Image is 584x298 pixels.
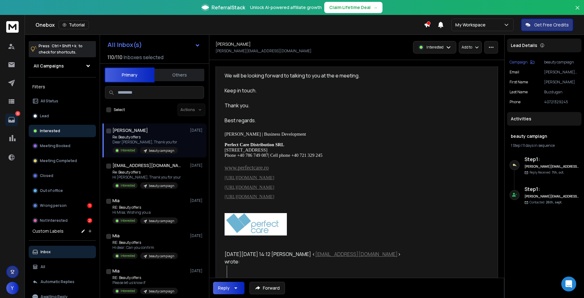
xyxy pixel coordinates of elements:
span: perfectcare [238,165,263,171]
span: 110 / 110 [107,54,122,61]
font: www. . [225,165,269,171]
p: Email [510,70,519,75]
p: beauty campiagn [149,148,174,153]
button: All Campaigns [29,60,96,72]
div: Keep in touch. [225,87,406,94]
a: [URL][DOMAIN_NAME] [225,185,274,190]
h6: Step 1 : [525,156,579,163]
button: Meeting Booked [29,140,96,152]
p: Add to [462,45,472,50]
p: Hi dear; Can you confirm [112,245,178,250]
p: Contacted [529,200,563,205]
p: Dear [PERSON_NAME], Thank you for [112,140,178,145]
div: 21 [87,218,92,223]
p: Interested [40,128,60,133]
p: Meeting Completed [40,158,77,163]
p: beauty campiagn [544,60,579,65]
p: Lead Details [511,42,537,49]
div: We will be looking forward to talking to you at the e meeting. [225,72,406,79]
div: Activities [507,112,582,126]
p: beauty campiagn [149,219,174,223]
p: Reply Received [529,170,564,175]
span: Phone + [225,153,240,158]
p: Interested [121,218,135,223]
p: Meeting Booked [40,143,70,148]
button: Tutorial [59,21,89,29]
p: Not Interested [40,218,68,223]
p: 32 [15,111,20,116]
span: [STREET_ADDRESS] [225,147,268,152]
p: [DATE] [190,163,204,168]
p: Interested [426,45,444,50]
p: Campaign [510,60,528,65]
button: Closed [29,170,96,182]
button: Not Interested21 [29,214,96,227]
p: Buzdugan [544,90,579,95]
span: 1 Step [511,143,520,148]
p: Re: Beauty offers [112,170,181,175]
div: Onebox [36,21,424,29]
span: Perfect Care Distribution SRL [225,142,284,147]
span: [PERSON_NAME] | Business Development [225,132,306,137]
div: Open Intercom Messenger [561,277,576,291]
button: Wrong person11 [29,199,96,212]
a: [URL][DOMAIN_NAME] [225,194,274,199]
p: Unlock AI-powered affiliate growth [250,4,322,11]
button: Inbox [29,246,96,258]
p: All Status [40,99,58,104]
button: Y [6,282,19,294]
button: All [29,261,96,273]
a: 32 [5,114,18,126]
span: → [373,4,377,11]
span: ReferralStack [211,4,245,11]
p: beauty campiagn [149,289,174,294]
h1: Mia [112,198,120,204]
a: [EMAIL_ADDRESS][DOMAIN_NAME] [315,251,398,258]
button: Reply [213,282,245,294]
p: Interested [121,183,135,188]
p: Automatic Replies [40,279,74,284]
div: Thank you. [225,102,406,109]
button: Primary [105,68,154,82]
button: Close banner [573,4,582,19]
p: [DATE] [190,198,204,203]
p: Press to check for shortcuts. [39,43,83,55]
p: Inbox [40,249,51,254]
p: Hi [PERSON_NAME], Thank you for your [112,175,181,180]
p: beauty campiagn [149,184,174,188]
p: Get Free Credits [534,22,569,28]
p: [PERSON_NAME][EMAIL_ADDRESS][DOMAIN_NAME] [544,70,579,75]
h1: beauty campiagn [511,133,578,139]
p: [DATE] [190,233,204,238]
span: 40 786 749 087 [240,153,268,158]
a: [URL][DOMAIN_NAME] [225,175,274,180]
p: Lead [40,114,49,119]
label: Select [114,107,125,112]
p: Interested [121,148,135,153]
h3: Custom Labels [32,228,64,234]
span: 7th, oct. [552,170,564,175]
p: [PERSON_NAME] [544,80,579,85]
p: Interested [121,289,135,293]
h1: Mia [112,233,120,239]
p: Phone [510,100,520,105]
p: [DATE] [190,268,204,273]
button: All Status [29,95,96,107]
span: 40 721 329 245 [294,153,323,158]
button: Meeting Completed [29,155,96,167]
h1: [PERSON_NAME] [216,41,251,47]
p: beauty campiagn [149,254,174,258]
h3: Filters [29,82,96,91]
div: 11 [87,203,92,208]
button: Lead [29,110,96,122]
p: RE: Beauty offers [112,240,178,245]
p: Last Name [510,90,528,95]
p: [PERSON_NAME][EMAIL_ADDRESS][DOMAIN_NAME] [216,49,311,54]
span: Ctrl + Shift + k [51,42,77,49]
button: Forward [249,282,285,294]
p: Closed [40,173,53,178]
p: 40721329245 [544,100,579,105]
h3: Inboxes selected [124,54,164,61]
